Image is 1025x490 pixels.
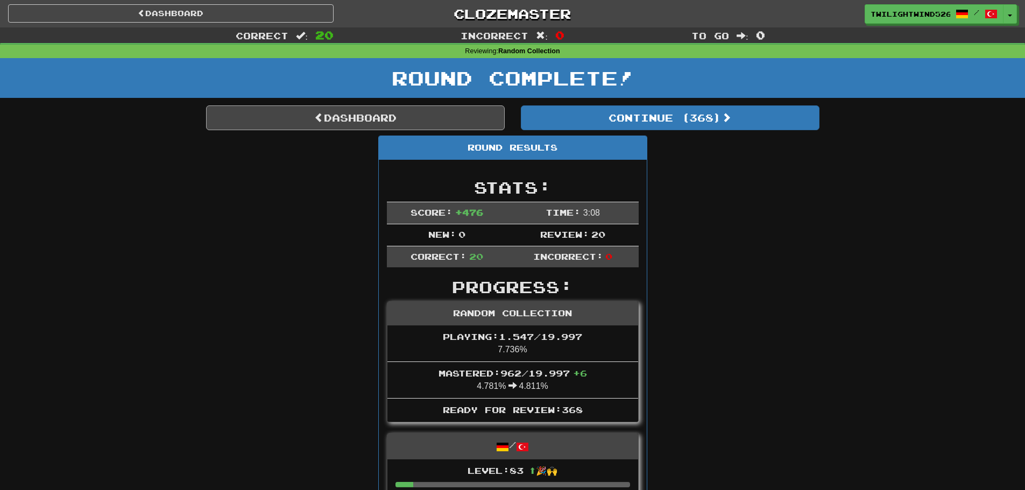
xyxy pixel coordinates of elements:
a: Dashboard [8,4,334,23]
div: Random Collection [387,302,638,325]
span: : [536,31,548,40]
li: 7.736% [387,325,638,362]
span: Time: [546,207,581,217]
span: / [974,9,979,16]
span: + 476 [455,207,483,217]
span: Correct [236,30,288,41]
span: 20 [591,229,605,239]
h2: Stats: [387,179,639,196]
a: Clozemaster [350,4,675,23]
span: Correct: [411,251,466,261]
span: Incorrect [461,30,528,41]
strong: Random Collection [498,47,560,55]
h2: Progress: [387,278,639,296]
span: Ready for Review: 368 [443,404,583,415]
div: Round Results [379,136,647,160]
span: 0 [756,29,765,41]
span: TwilightWind5268 [871,9,950,19]
span: 0 [458,229,465,239]
a: TwilightWind5268 / [865,4,1003,24]
span: 0 [555,29,564,41]
span: Mastered: 962 / 19.997 [439,368,587,378]
span: New: [428,229,456,239]
button: Continue (368) [521,105,819,130]
span: 20 [469,251,483,261]
span: Playing: 1.547 / 19.997 [443,331,582,342]
span: 20 [315,29,334,41]
span: : [737,31,748,40]
li: 4.781% 4.811% [387,361,638,399]
span: Level: 83 [468,465,557,475]
span: 3 : 0 8 [583,208,600,217]
span: : [296,31,308,40]
div: / [387,434,638,459]
span: 0 [605,251,612,261]
span: Score: [411,207,453,217]
span: Review: [540,229,589,239]
a: Dashboard [206,105,505,130]
h1: Round Complete! [4,67,1021,89]
span: Incorrect: [533,251,603,261]
span: + 6 [573,368,587,378]
span: ⬆🎉🙌 [524,465,557,475]
span: To go [691,30,729,41]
